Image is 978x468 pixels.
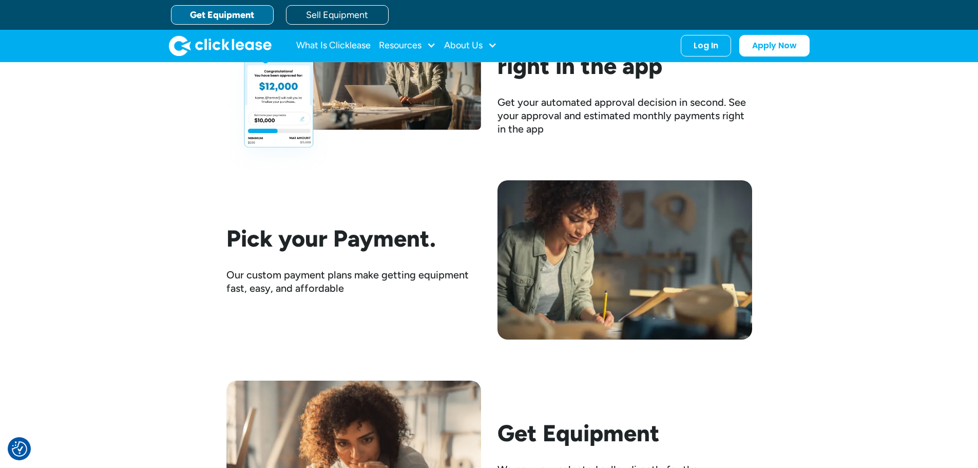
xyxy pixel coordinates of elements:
a: What Is Clicklease [296,35,371,56]
img: Revisit consent button [12,441,27,457]
div: Log In [694,41,718,51]
a: Apply Now [739,35,810,57]
div: About Us [444,35,497,56]
button: Consent Preferences [12,441,27,457]
a: home [169,35,272,56]
h2: Pick your Payment. [226,225,481,252]
img: Clicklease logo [169,35,272,56]
a: Sell Equipment [286,5,389,25]
div: Resources [379,35,436,56]
h2: Get Equipment [497,420,752,446]
a: Get Equipment [171,5,274,25]
img: Woman holding a yellow pencil working at an art desk [497,180,752,340]
div: Get your automated approval decision in second. See your approval and estimated monthly payments ... [497,96,752,136]
div: Our custom payment plans make getting equipment fast, easy, and affordable [226,268,481,295]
